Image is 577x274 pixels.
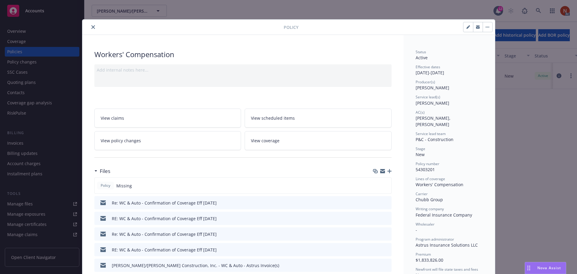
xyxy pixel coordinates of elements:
[416,237,454,242] span: Program administrator
[112,247,217,253] div: RE: WC & Auto - Confirmation of Coverage Eff [DATE]
[416,252,431,257] span: Premium
[416,115,452,127] span: [PERSON_NAME], [PERSON_NAME]
[97,67,389,73] div: Add internal notes here...
[416,94,440,100] span: Service lead(s)
[416,110,425,115] span: AC(s)
[112,231,217,237] div: Re: WC & Auto - Confirmation of Coverage Eff [DATE]
[251,137,279,144] span: View coverage
[101,137,141,144] span: View policy changes
[525,262,533,274] div: Drag to move
[384,247,389,253] button: preview file
[416,222,435,227] span: Wholesaler
[416,100,449,106] span: [PERSON_NAME]
[100,167,110,175] h3: Files
[94,167,110,175] div: Files
[112,215,217,222] div: RE: WC & Auto - Confirmation of Coverage Eff [DATE]
[245,109,392,128] a: View scheduled items
[416,242,478,248] span: Astrus Insurance Solutions LLC
[416,212,472,218] span: Federal Insurance Company
[537,265,561,270] span: Nova Assist
[416,182,463,187] span: Workers' Compensation
[374,200,379,206] button: download file
[416,137,453,142] span: P&C - Construction
[416,79,435,85] span: Producer(s)
[384,262,389,269] button: preview file
[416,167,435,172] span: 54303201
[416,85,449,91] span: [PERSON_NAME]
[384,231,389,237] button: preview file
[416,146,425,151] span: Stage
[416,267,478,272] span: Newfront will file state taxes and fees
[99,183,111,188] span: Policy
[112,200,217,206] div: Re: WC & Auto - Confirmation of Coverage Eff [DATE]
[416,191,428,196] span: Carrier
[416,197,443,202] span: Chubb Group
[416,152,425,157] span: New
[374,215,379,222] button: download file
[416,55,428,60] span: Active
[416,206,444,211] span: Writing company
[416,64,483,76] div: [DATE] - [DATE]
[416,161,439,166] span: Policy number
[251,115,295,121] span: View scheduled items
[94,49,392,60] div: Workers' Compensation
[416,257,443,263] span: $1,833,826.00
[384,200,389,206] button: preview file
[374,231,379,237] button: download file
[94,109,241,128] a: View claims
[112,262,279,269] div: [PERSON_NAME]/[PERSON_NAME] Construction, Inc. - WC & Auto - Astrus Invoice(s)
[116,183,132,189] span: Missing
[416,227,417,233] span: -
[90,23,97,31] button: close
[374,262,379,269] button: download file
[416,131,446,136] span: Service lead team
[384,215,389,222] button: preview file
[525,262,566,274] button: Nova Assist
[245,131,392,150] a: View coverage
[416,176,445,181] span: Lines of coverage
[284,24,298,30] span: Policy
[101,115,124,121] span: View claims
[416,64,440,69] span: Effective dates
[94,131,241,150] a: View policy changes
[416,49,426,54] span: Status
[374,247,379,253] button: download file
